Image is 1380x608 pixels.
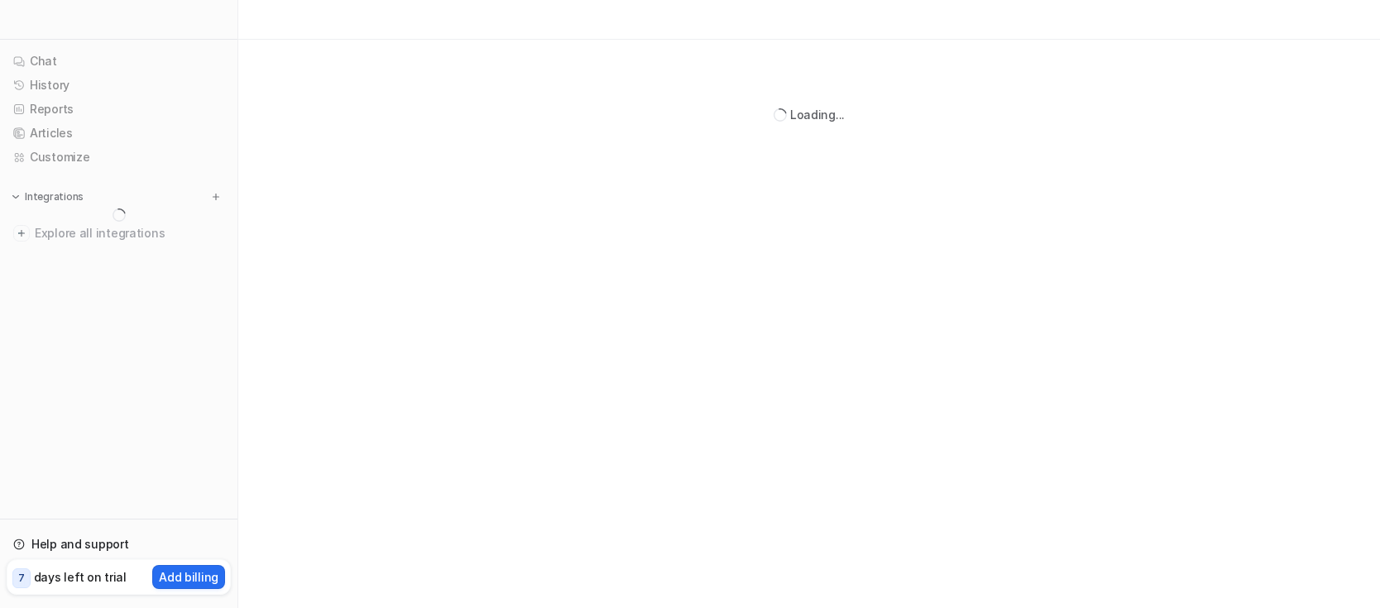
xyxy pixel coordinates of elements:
a: Articles [7,122,231,145]
a: Explore all integrations [7,222,231,245]
div: Loading... [790,106,845,123]
img: explore all integrations [13,225,30,242]
img: expand menu [10,191,22,203]
a: History [7,74,231,97]
button: Add billing [152,565,225,589]
button: Integrations [7,189,89,205]
a: Customize [7,146,231,169]
a: Reports [7,98,231,121]
p: 7 [18,571,25,586]
img: menu_add.svg [210,191,222,203]
p: Integrations [25,190,84,203]
a: Chat [7,50,231,73]
span: Explore all integrations [35,220,224,247]
p: Add billing [159,568,218,586]
p: days left on trial [34,568,127,586]
a: Help and support [7,533,231,556]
